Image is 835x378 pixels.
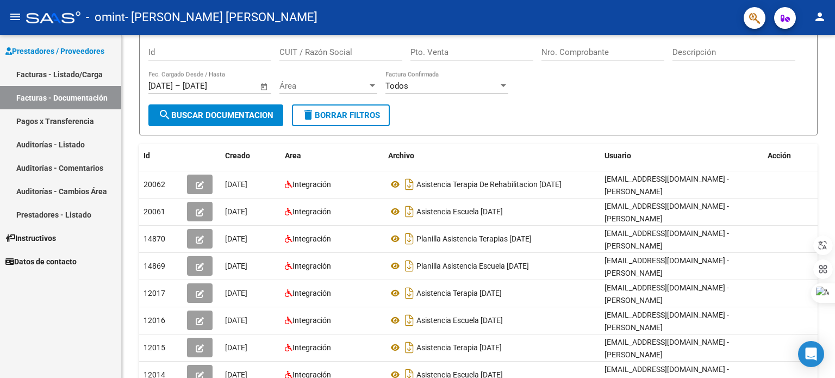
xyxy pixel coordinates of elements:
span: [DATE] [225,207,247,216]
span: Usuario [605,151,631,160]
span: 20061 [144,207,165,216]
span: Id [144,151,150,160]
span: Integración [292,180,331,189]
span: 20062 [144,180,165,189]
span: 12016 [144,316,165,325]
span: - [PERSON_NAME] [PERSON_NAME] [125,5,317,29]
span: Buscar Documentacion [158,110,273,120]
button: Open calendar [258,80,271,93]
span: Todos [385,81,408,91]
span: [DATE] [225,262,247,270]
span: [DATE] [225,316,247,325]
span: - omint [86,5,125,29]
span: Archivo [388,151,414,160]
button: Buscar Documentacion [148,104,283,126]
mat-icon: delete [302,108,315,121]
span: Area [285,151,301,160]
i: Descargar documento [402,339,416,356]
i: Descargar documento [402,176,416,193]
span: Integración [292,316,331,325]
datatable-header-cell: Archivo [384,144,600,168]
span: [EMAIL_ADDRESS][DOMAIN_NAME] - [PERSON_NAME] [605,202,729,223]
mat-icon: search [158,108,171,121]
span: Asistencia Terapia [DATE] [416,343,502,352]
datatable-header-cell: Creado [221,144,281,168]
datatable-header-cell: Id [139,144,183,168]
input: End date [183,81,235,91]
span: Asistencia Terapia [DATE] [416,289,502,298]
mat-icon: menu [9,10,22,23]
span: Prestadores / Proveedores [5,45,104,57]
input: Start date [148,81,173,91]
mat-icon: person [813,10,826,23]
i: Descargar documento [402,257,416,275]
span: Asistencia Escuela [DATE] [416,316,503,325]
span: Datos de contacto [5,256,77,268]
i: Descargar documento [402,284,416,302]
span: [DATE] [225,343,247,352]
span: Planilla Asistencia Terapias [DATE] [416,234,532,243]
span: Integración [292,234,331,243]
span: [EMAIL_ADDRESS][DOMAIN_NAME] - [PERSON_NAME] [605,283,729,305]
span: 14870 [144,234,165,243]
datatable-header-cell: Acción [763,144,818,168]
span: [DATE] [225,289,247,298]
i: Descargar documento [402,312,416,329]
span: Integración [292,207,331,216]
span: Acción [768,151,791,160]
span: Borrar Filtros [302,110,380,120]
span: 12017 [144,289,165,298]
span: 12015 [144,343,165,352]
span: Asistencia Escuela [DATE] [416,207,503,216]
span: Instructivos [5,232,56,244]
button: Borrar Filtros [292,104,390,126]
span: 14869 [144,262,165,270]
span: – [175,81,180,91]
datatable-header-cell: Area [281,144,384,168]
span: Creado [225,151,250,160]
span: [EMAIL_ADDRESS][DOMAIN_NAME] - [PERSON_NAME] [605,229,729,250]
span: [EMAIL_ADDRESS][DOMAIN_NAME] - [PERSON_NAME] [605,175,729,196]
div: Open Intercom Messenger [798,341,824,367]
i: Descargar documento [402,203,416,220]
span: [EMAIL_ADDRESS][DOMAIN_NAME] - [PERSON_NAME] [605,311,729,332]
span: [DATE] [225,234,247,243]
span: [EMAIL_ADDRESS][DOMAIN_NAME] - [PERSON_NAME] [605,338,729,359]
span: Asistencia Terapia De Rehabilitacion [DATE] [416,180,562,189]
span: Integración [292,262,331,270]
span: [EMAIL_ADDRESS][DOMAIN_NAME] - [PERSON_NAME] [605,256,729,277]
span: Integración [292,343,331,352]
span: Área [279,81,367,91]
span: Integración [292,289,331,298]
i: Descargar documento [402,230,416,247]
datatable-header-cell: Usuario [600,144,763,168]
span: [DATE] [225,180,247,189]
span: Planilla Asistencia Escuela [DATE] [416,262,529,270]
